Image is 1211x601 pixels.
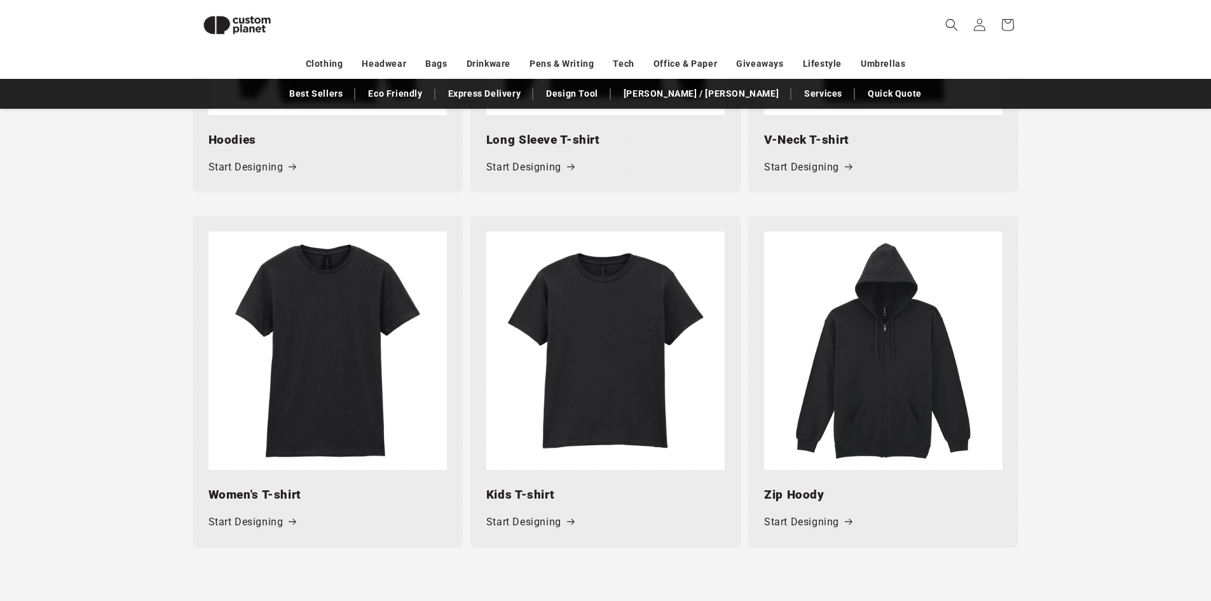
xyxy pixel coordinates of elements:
h3: Kids T-shirt [486,486,725,504]
a: Tech [613,53,634,75]
h3: V-Neck T-shirt [764,131,1002,149]
h3: Zip Hoody [764,486,1002,504]
img: Heavy Blend full zip hooded sweatshirt [764,231,1002,470]
img: Custom Planet [193,5,282,45]
a: Start Designing [764,158,852,177]
a: Services [798,83,849,105]
a: Clothing [306,53,343,75]
h3: Hoodies [209,131,447,149]
a: [PERSON_NAME] / [PERSON_NAME] [617,83,785,105]
a: Umbrellas [861,53,905,75]
img: Softstyle™ youth ringspun t-shirt [486,231,725,470]
a: Headwear [362,53,406,75]
a: Express Delivery [442,83,528,105]
a: Best Sellers [283,83,349,105]
a: Lifestyle [803,53,842,75]
a: Drinkware [467,53,510,75]
h3: Long Sleeve T-shirt [486,131,725,149]
img: Softstyle™ women's ringspun t-shirt [209,231,447,470]
a: Start Designing [209,513,296,532]
a: Start Designing [486,513,574,532]
h3: Women's T-shirt [209,486,447,504]
a: Design Tool [540,83,605,105]
a: Office & Paper [653,53,717,75]
a: Giveaways [736,53,783,75]
a: Bags [425,53,447,75]
a: Start Designing [486,158,574,177]
a: Eco Friendly [362,83,428,105]
a: Quick Quote [861,83,928,105]
a: Start Designing [209,158,296,177]
a: Start Designing [764,513,852,532]
iframe: Chat Widget [999,464,1211,601]
summary: Search [938,11,966,39]
a: Pens & Writing [530,53,594,75]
